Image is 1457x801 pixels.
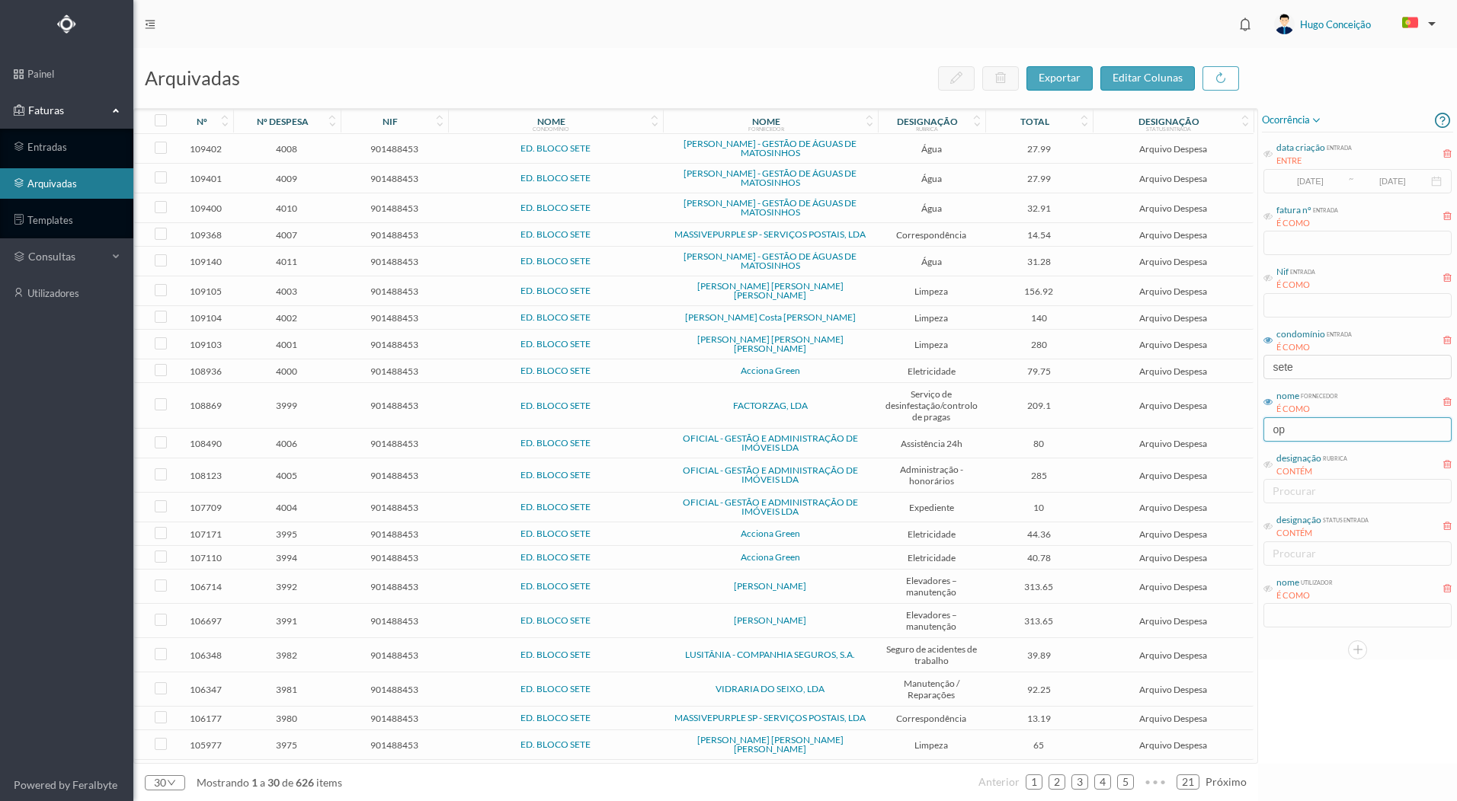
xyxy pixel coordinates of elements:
span: Limpeza [882,286,981,297]
span: 901488453 [344,365,444,377]
span: 4000 [237,365,337,377]
span: Arquivo Despesa [1097,713,1250,724]
a: [PERSON_NAME] - GESTÃO DE ÁGUAS DE MATOSINHOS [684,251,857,271]
div: Nif [1276,265,1289,279]
span: 901488453 [344,400,444,411]
div: nome [537,116,565,127]
a: ED. BLOCO SETE [520,202,591,213]
div: designação [1138,116,1199,127]
span: Arquivo Despesa [1097,552,1250,563]
span: 1 [249,776,260,789]
span: próximo [1206,775,1247,788]
a: [PERSON_NAME] [PERSON_NAME] [PERSON_NAME] [697,734,844,755]
span: 109402 [183,143,229,155]
div: CONTÉM [1276,527,1369,540]
span: 901488453 [344,470,444,481]
li: 5 [1117,774,1134,790]
a: ED. BLOCO SETE [520,311,591,323]
span: Limpeza [882,339,981,350]
a: ED. BLOCO SETE [520,501,591,512]
a: ED. BLOCO SETE [520,551,591,563]
div: total [1020,116,1049,127]
span: 108490 [183,438,229,449]
span: 285 [989,470,1089,481]
a: [PERSON_NAME] Costa [PERSON_NAME] [685,311,856,323]
span: Arquivo Despesa [1097,581,1250,592]
span: Arquivo Despesa [1097,229,1250,241]
span: Correspondência [882,229,981,241]
span: Arquivo Despesa [1097,528,1250,540]
a: FACTORZAG, LDA [733,400,808,411]
span: 901488453 [344,256,444,267]
a: ED. BLOCO SETE [520,400,591,411]
a: [PERSON_NAME] - GESTÃO DE ÁGUAS DE MATOSINHOS [684,168,857,188]
span: 27.99 [989,173,1089,184]
a: 3 [1072,771,1087,793]
span: Eletricidade [882,365,981,377]
span: Arquivo Despesa [1097,502,1250,513]
span: Administração - honorários [882,464,981,487]
span: 106177 [183,713,229,724]
span: 3995 [237,528,337,540]
a: ED. BLOCO SETE [520,580,591,592]
a: ED. BLOCO SETE [520,437,591,448]
div: nº despesa [257,116,309,127]
span: 109140 [183,256,229,267]
div: 30 [154,771,166,794]
a: [PERSON_NAME] - GESTÃO DE ÁGUAS DE MATOSINHOS [684,138,857,158]
span: 209.1 [989,400,1089,411]
a: [PERSON_NAME] - GESTÃO DE ÁGUAS DE MATOSINHOS [684,197,857,218]
div: entrada [1311,203,1338,215]
span: 44.36 [989,528,1089,540]
span: Correspondência [882,713,981,724]
span: 109103 [183,339,229,350]
span: 901488453 [344,684,444,695]
a: ED. BLOCO SETE [520,228,591,240]
span: 3981 [237,684,337,695]
span: 10 [989,502,1089,513]
button: exportar [1026,66,1093,91]
a: ED. BLOCO SETE [520,528,591,539]
a: [PERSON_NAME] [734,580,806,592]
span: 65 [989,739,1089,751]
span: 109401 [183,173,229,184]
span: 39.89 [989,649,1089,661]
span: 14.54 [989,229,1089,241]
span: Arquivo Despesa [1097,615,1250,627]
i: icon: question-circle-o [1435,108,1450,132]
span: 280 [989,339,1089,350]
span: 4009 [237,173,337,184]
div: fatura nº [1276,203,1311,217]
span: Arquivo Despesa [1097,400,1250,411]
span: Arquivo Despesa [1097,339,1250,350]
a: ED. BLOCO SETE [520,614,591,626]
span: Água [882,173,981,184]
a: [PERSON_NAME] [PERSON_NAME] [PERSON_NAME] [697,333,844,354]
div: É COMO [1276,403,1338,416]
span: Arquivo Despesa [1097,312,1250,324]
span: items [316,776,342,789]
span: 626 [293,776,316,789]
span: arquivadas [145,66,240,89]
span: 4011 [237,256,337,267]
span: 901488453 [344,713,444,724]
span: ••• [1140,770,1170,779]
span: Arquivo Despesa [1097,365,1250,377]
span: 156.92 [989,286,1089,297]
span: anterior [978,775,1020,788]
span: 3999 [237,400,337,411]
a: ED. BLOCO SETE [520,255,591,266]
span: mostrando [197,776,249,789]
div: CONTÉM [1276,465,1347,478]
li: Avançar 5 Páginas [1140,770,1170,794]
span: 30 [265,776,282,789]
a: 21 [1177,771,1199,793]
a: OFICIAL - GESTÃO E ADMINISTRAÇÃO DE IMÓVEIS LDA [683,432,858,453]
li: 3 [1071,774,1088,790]
span: Arquivo Despesa [1097,684,1250,695]
button: PT [1390,11,1442,36]
div: designação [1276,452,1321,465]
span: Faturas [24,103,108,118]
i: icon: menu-fold [145,19,155,30]
a: LUSITÂNIA - COMPANHIA SEGUROS, S.A. [685,649,855,660]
